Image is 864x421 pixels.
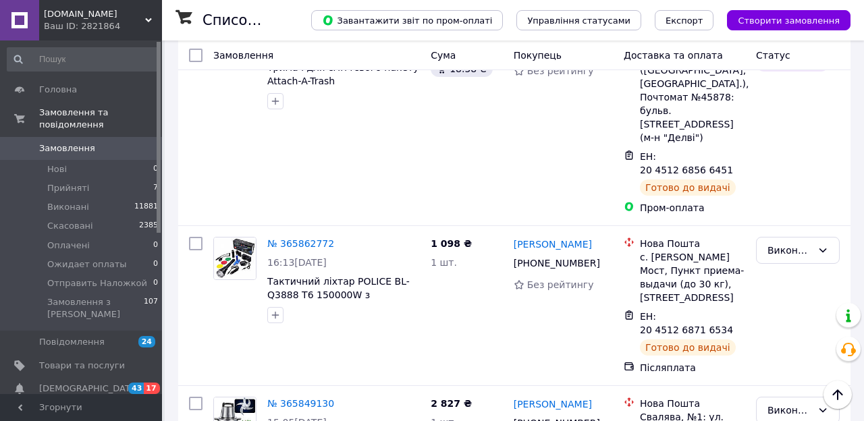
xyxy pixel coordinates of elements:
[640,201,745,215] div: Пром-оплата
[640,311,733,335] span: ЕН: 20 4512 6871 6534
[134,201,158,213] span: 11881
[153,277,158,289] span: 0
[139,220,158,232] span: 2385
[640,397,745,410] div: Нова Пошта
[713,14,850,25] a: Створити замовлення
[767,403,812,418] div: Виконано
[767,243,812,258] div: Виконано
[138,336,155,347] span: 24
[153,163,158,175] span: 0
[153,240,158,252] span: 0
[514,258,600,269] span: [PHONE_NUMBER]
[47,201,89,213] span: Виконані
[39,84,77,96] span: Головна
[44,8,145,20] span: optbaza.in.ua
[144,296,158,320] span: 107
[527,16,630,26] span: Управління статусами
[655,10,714,30] button: Експорт
[431,257,457,268] span: 1 шт.
[267,257,327,268] span: 16:13[DATE]
[640,250,745,304] div: с. [PERSON_NAME] Мост, Пункт приема-выдачи (до 30 кг), [STREET_ADDRESS]
[47,277,147,289] span: Отправить Наложкой
[39,336,105,348] span: Повідомлення
[640,339,736,356] div: Готово до видачі
[527,65,594,76] span: Без рейтингу
[153,258,158,271] span: 0
[666,16,703,26] span: Експорт
[640,361,745,374] div: Післяплата
[213,237,256,280] a: Фото товару
[431,398,472,409] span: 2 827 ₴
[514,397,592,411] a: [PERSON_NAME]
[47,182,89,194] span: Прийняті
[267,276,410,314] a: Тактичний ліхтар POLICE BL-Q3888 T6 150000W з виносною кнопкою
[47,240,90,252] span: Оплачені
[756,50,790,61] span: Статус
[514,50,562,61] span: Покупець
[640,179,736,196] div: Готово до видачі
[640,237,745,250] div: Нова Пошта
[47,296,144,320] span: Замовлення з [PERSON_NAME]
[47,258,127,271] span: Ожидает оплаты
[738,16,840,26] span: Створити замовлення
[153,182,158,194] span: 7
[44,20,162,32] div: Ваш ID: 2821864
[322,14,492,26] span: Завантажити звіт по пром-оплаті
[431,50,456,61] span: Cума
[516,10,641,30] button: Управління статусами
[202,12,340,28] h1: Список замовлень
[39,360,125,372] span: Товари та послуги
[214,237,256,279] img: Фото товару
[128,383,144,394] span: 43
[431,238,472,249] span: 1 098 ₴
[311,10,503,30] button: Завантажити звіт по пром-оплаті
[624,50,723,61] span: Доставка та оплата
[267,398,334,409] a: № 365849130
[47,163,67,175] span: Нові
[514,237,592,251] a: [PERSON_NAME]
[47,220,93,232] span: Скасовані
[39,383,139,395] span: [DEMOGRAPHIC_DATA]
[144,383,159,394] span: 17
[727,10,850,30] button: Створити замовлення
[213,50,273,61] span: Замовлення
[640,151,733,175] span: ЕН: 20 4512 6856 6451
[267,238,334,249] a: № 365862772
[7,47,159,72] input: Пошук
[823,381,852,409] button: Наверх
[39,142,95,155] span: Замовлення
[640,36,745,144] div: г. [GEOGRAPHIC_DATA] ([GEOGRAPHIC_DATA], [GEOGRAPHIC_DATA].), Почтомат №45878: бульв. [STREET_ADD...
[527,279,594,290] span: Без рейтингу
[39,107,162,131] span: Замовлення та повідомлення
